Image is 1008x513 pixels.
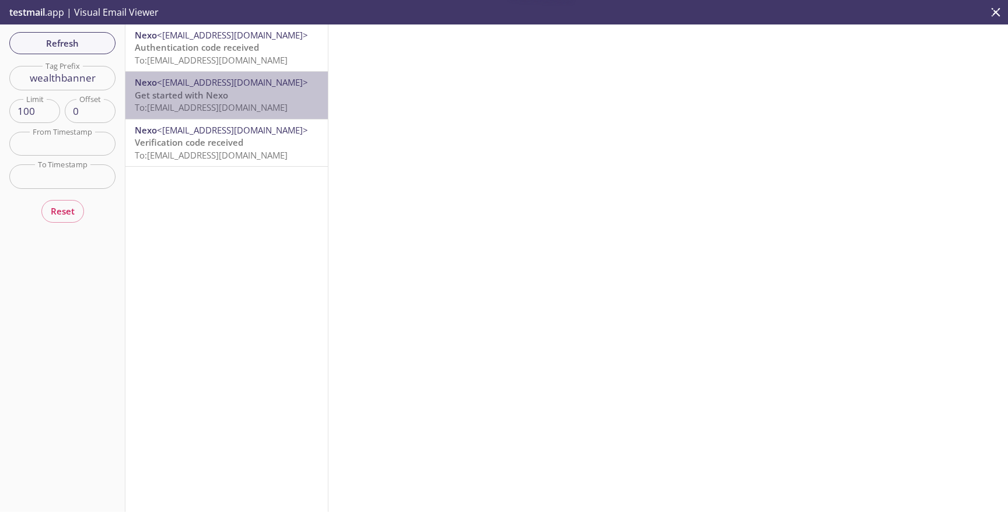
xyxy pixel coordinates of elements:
[135,41,259,53] span: Authentication code received
[9,6,45,19] span: testmail
[157,29,308,41] span: <[EMAIL_ADDRESS][DOMAIN_NAME]>
[125,24,328,167] nav: emails
[19,36,106,51] span: Refresh
[135,54,288,66] span: To: [EMAIL_ADDRESS][DOMAIN_NAME]
[125,24,328,71] div: Nexo<[EMAIL_ADDRESS][DOMAIN_NAME]>Authentication code receivedTo:[EMAIL_ADDRESS][DOMAIN_NAME]
[9,32,116,54] button: Refresh
[135,124,157,136] span: Nexo
[125,72,328,118] div: Nexo<[EMAIL_ADDRESS][DOMAIN_NAME]>Get started with NexoTo:[EMAIL_ADDRESS][DOMAIN_NAME]
[135,101,288,113] span: To: [EMAIL_ADDRESS][DOMAIN_NAME]
[135,89,228,101] span: Get started with Nexo
[135,136,243,148] span: Verification code received
[157,76,308,88] span: <[EMAIL_ADDRESS][DOMAIN_NAME]>
[41,200,84,222] button: Reset
[135,76,157,88] span: Nexo
[51,203,75,219] span: Reset
[125,120,328,166] div: Nexo<[EMAIL_ADDRESS][DOMAIN_NAME]>Verification code receivedTo:[EMAIL_ADDRESS][DOMAIN_NAME]
[135,149,288,161] span: To: [EMAIL_ADDRESS][DOMAIN_NAME]
[135,29,157,41] span: Nexo
[157,124,308,136] span: <[EMAIL_ADDRESS][DOMAIN_NAME]>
